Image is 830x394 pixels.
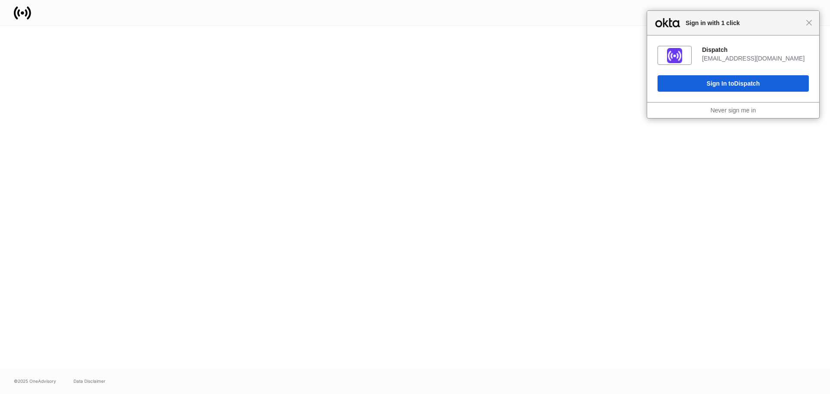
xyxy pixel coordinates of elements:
[734,80,760,87] span: Dispatch
[806,19,812,26] span: Close
[667,48,682,63] img: fs01jxrofoggULhDH358
[710,107,756,114] a: Never sign me in
[73,378,105,384] a: Data Disclaimer
[681,18,806,28] span: Sign in with 1 click
[702,54,809,62] div: [EMAIL_ADDRESS][DOMAIN_NAME]
[658,75,809,92] button: Sign In toDispatch
[702,46,809,54] div: Dispatch
[14,378,56,384] span: © 2025 OneAdvisory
